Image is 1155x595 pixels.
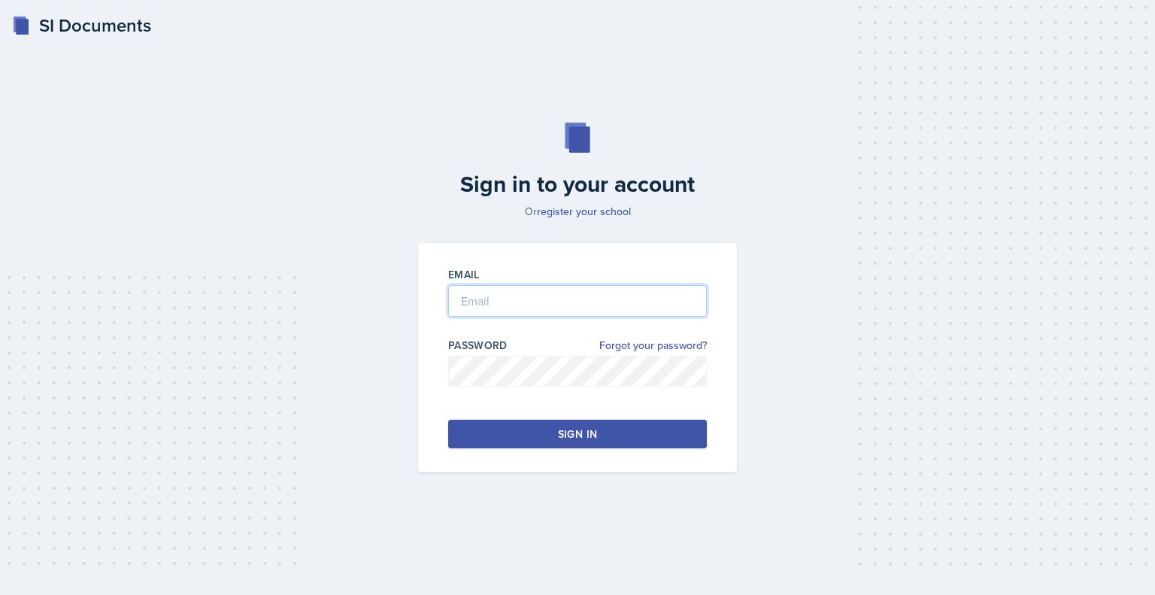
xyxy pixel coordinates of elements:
input: Email [448,285,707,317]
a: Forgot your password? [599,338,707,354]
button: Sign in [448,420,707,448]
h2: Sign in to your account [409,171,746,198]
label: Email [448,267,480,282]
p: Or [409,204,746,219]
a: register your school [537,204,631,219]
div: Sign in [558,427,597,442]
label: Password [448,338,508,353]
a: SI Documents [12,12,151,39]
